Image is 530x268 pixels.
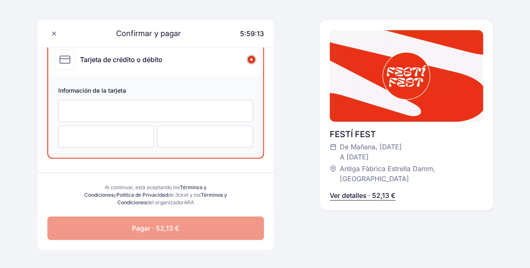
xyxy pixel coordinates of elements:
[84,184,228,206] div: Al continuar, está aceptando los y de 3cket y los del organizador
[184,199,194,206] span: ARA
[330,128,483,140] div: FESTÍ FEST
[116,192,168,198] a: Política de Privacidad
[132,223,179,233] span: Pagar · 52,13 €
[166,133,244,141] iframe: Campo de entrada seguro para el CVC
[67,107,245,115] iframe: Campo de entrada seguro del número de tarjeta
[67,133,145,141] iframe: Campo de entrada seguro de la fecha de caducidad
[330,190,396,200] p: Ver detalles · 52,13 €
[80,55,163,65] div: Tarjeta de crédito o débito
[240,29,264,38] span: 5:59:13
[106,28,181,39] span: Confirmar y pagar
[47,216,264,240] button: Pagar · 52,13 €
[340,164,474,184] span: Antiga Fàbrica Estrella Damm, [GEOGRAPHIC_DATA]
[58,86,253,96] span: Información de la tarjeta
[340,142,402,162] span: De Mañana, [DATE] A [DATE]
